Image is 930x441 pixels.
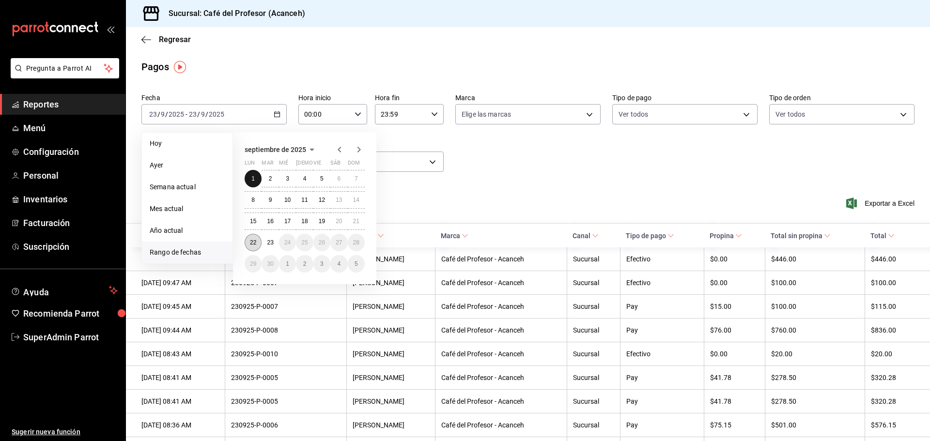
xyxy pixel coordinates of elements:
button: 16 de septiembre de 2025 [262,213,279,230]
button: 1 de octubre de 2025 [279,255,296,273]
div: $0.00 [710,350,759,358]
div: Café del Profesor - Acanceh [441,374,561,381]
div: Sucursal [573,421,614,429]
div: [PERSON_NAME] [353,421,429,429]
div: Pay [626,326,698,334]
div: [PERSON_NAME] [353,326,429,334]
span: Regresar [159,35,191,44]
div: $20.00 [771,350,859,358]
input: -- [201,110,205,118]
span: Año actual [150,226,225,236]
button: 14 de septiembre de 2025 [348,191,365,209]
div: $446.00 [771,255,859,263]
span: Pregunta a Parrot AI [26,63,104,74]
span: / [205,110,208,118]
button: 6 de septiembre de 2025 [330,170,347,187]
div: Sucursal [573,279,614,287]
div: Café del Profesor - Acanceh [441,279,561,287]
span: Reportes [23,98,118,111]
label: Hora inicio [298,94,367,101]
abbr: 9 de septiembre de 2025 [269,197,272,203]
div: Café del Profesor - Acanceh [441,303,561,310]
div: $0.00 [710,279,759,287]
label: Fecha [141,94,287,101]
div: 230925-P-0006 [231,421,340,429]
button: 23 de septiembre de 2025 [262,234,279,251]
span: - [186,110,187,118]
button: Pregunta a Parrot AI [11,58,119,78]
div: Sucursal [573,255,614,263]
abbr: 23 de septiembre de 2025 [267,239,273,246]
a: Pregunta a Parrot AI [7,70,119,80]
span: Marca [441,232,468,240]
div: Sucursal [573,350,614,358]
label: Hora fin [375,94,444,101]
span: / [197,110,200,118]
abbr: viernes [313,160,321,170]
div: Efectivo [626,350,698,358]
div: Café del Profesor - Acanceh [441,421,561,429]
img: Tooltip marker [174,61,186,73]
div: 230925-P-0007 [231,303,340,310]
div: Pay [626,421,698,429]
label: Marca [455,94,601,101]
div: Sucursal [573,326,614,334]
button: 21 de septiembre de 2025 [348,213,365,230]
abbr: 29 de septiembre de 2025 [250,260,256,267]
span: Suscripción [23,240,118,253]
abbr: 21 de septiembre de 2025 [353,218,359,225]
div: Pagos [141,60,169,74]
button: 4 de septiembre de 2025 [296,170,313,187]
div: 230925-P-0010 [231,350,340,358]
button: 27 de septiembre de 2025 [330,234,347,251]
abbr: lunes [245,160,255,170]
div: 230925-P-0005 [231,397,340,405]
abbr: 19 de septiembre de 2025 [319,218,325,225]
span: Total sin propina [771,232,831,240]
div: $446.00 [871,255,914,263]
button: open_drawer_menu [107,25,114,33]
div: 230925-P-0005 [231,374,340,381]
h3: Sucursal: Café del Profesor (Acanceh) [161,8,305,19]
div: $41.78 [710,374,759,381]
div: Pay [626,397,698,405]
input: -- [160,110,165,118]
button: 4 de octubre de 2025 [330,255,347,273]
div: [DATE] 09:47 AM [141,279,219,287]
span: Propina [710,232,742,240]
span: Rango de fechas [150,247,225,258]
span: / [157,110,160,118]
div: $100.00 [771,279,859,287]
button: 1 de septiembre de 2025 [245,170,262,187]
abbr: 6 de septiembre de 2025 [337,175,341,182]
div: $115.00 [871,303,914,310]
span: SuperAdmin Parrot [23,331,118,344]
div: 230925-P-0007 [231,279,340,287]
abbr: 5 de septiembre de 2025 [320,175,324,182]
div: $760.00 [771,326,859,334]
div: Sucursal [573,303,614,310]
span: Recomienda Parrot [23,307,118,320]
span: Configuración [23,145,118,158]
button: 3 de octubre de 2025 [313,255,330,273]
button: 18 de septiembre de 2025 [296,213,313,230]
div: Café del Profesor - Acanceh [441,326,561,334]
abbr: 1 de septiembre de 2025 [251,175,255,182]
button: 5 de octubre de 2025 [348,255,365,273]
button: septiembre de 2025 [245,144,318,155]
div: $278.50 [771,374,859,381]
div: Sucursal [573,397,614,405]
button: 17 de septiembre de 2025 [279,213,296,230]
div: Pay [626,303,698,310]
abbr: domingo [348,160,360,170]
button: 8 de septiembre de 2025 [245,191,262,209]
abbr: 20 de septiembre de 2025 [336,218,342,225]
span: Personal [23,169,118,182]
button: 9 de septiembre de 2025 [262,191,279,209]
button: 24 de septiembre de 2025 [279,234,296,251]
abbr: 30 de septiembre de 2025 [267,260,273,267]
abbr: 22 de septiembre de 2025 [250,239,256,246]
input: -- [188,110,197,118]
abbr: 14 de septiembre de 2025 [353,197,359,203]
div: $100.00 [771,303,859,310]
